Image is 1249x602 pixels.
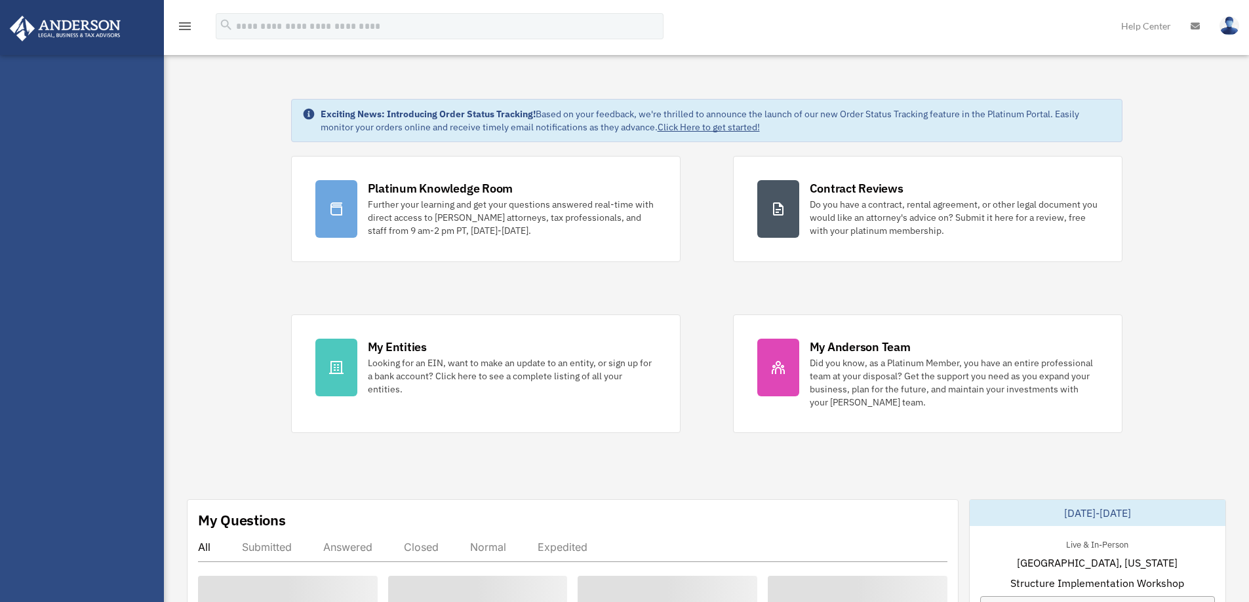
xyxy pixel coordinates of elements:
[810,339,911,355] div: My Anderson Team
[368,356,656,396] div: Looking for an EIN, want to make an update to an entity, or sign up for a bank account? Click her...
[733,314,1122,433] a: My Anderson Team Did you know, as a Platinum Member, you have an entire professional team at your...
[733,156,1122,262] a: Contract Reviews Do you have a contract, rental agreement, or other legal document you would like...
[177,18,193,34] i: menu
[810,356,1098,409] div: Did you know, as a Platinum Member, you have an entire professional team at your disposal? Get th...
[291,156,681,262] a: Platinum Knowledge Room Further your learning and get your questions answered real-time with dire...
[1010,575,1184,591] span: Structure Implementation Workshop
[198,510,286,530] div: My Questions
[198,540,210,554] div: All
[404,540,439,554] div: Closed
[368,339,427,355] div: My Entities
[291,314,681,433] a: My Entities Looking for an EIN, want to make an update to an entity, or sign up for a bank accoun...
[242,540,292,554] div: Submitted
[368,198,656,237] div: Further your learning and get your questions answered real-time with direct access to [PERSON_NAM...
[658,121,760,133] a: Click Here to get started!
[368,180,513,197] div: Platinum Knowledge Room
[1017,555,1178,571] span: [GEOGRAPHIC_DATA], [US_STATE]
[321,108,536,120] strong: Exciting News: Introducing Order Status Tracking!
[219,18,233,32] i: search
[177,23,193,34] a: menu
[470,540,506,554] div: Normal
[970,500,1225,526] div: [DATE]-[DATE]
[810,180,903,197] div: Contract Reviews
[6,16,125,41] img: Anderson Advisors Platinum Portal
[323,540,372,554] div: Answered
[538,540,587,554] div: Expedited
[321,107,1111,134] div: Based on your feedback, we're thrilled to announce the launch of our new Order Status Tracking fe...
[1219,16,1239,35] img: User Pic
[1056,536,1139,550] div: Live & In-Person
[810,198,1098,237] div: Do you have a contract, rental agreement, or other legal document you would like an attorney's ad...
